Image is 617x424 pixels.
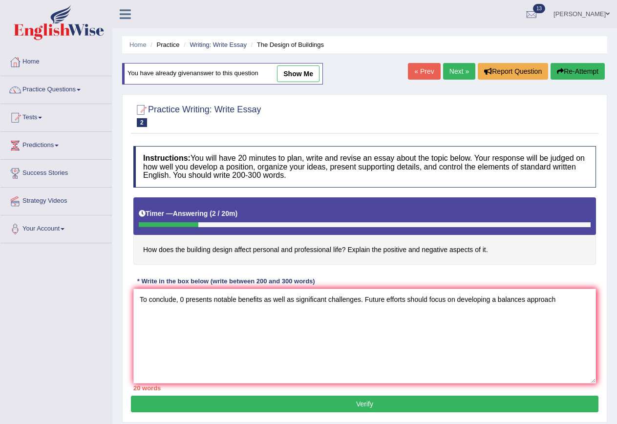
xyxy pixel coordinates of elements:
a: Writing: Write Essay [190,41,247,48]
button: Report Question [478,63,548,80]
a: Strategy Videos [0,188,112,212]
a: Tests [0,104,112,128]
b: Answering [173,210,208,217]
b: ( [210,210,212,217]
a: Home [0,48,112,73]
li: Practice [148,40,179,49]
b: ) [235,210,237,217]
div: You have already given answer to this question [122,63,323,85]
a: « Prev [408,63,440,80]
a: Home [129,41,147,48]
button: Verify [131,396,598,412]
h4: You will have 20 minutes to plan, write and revise an essay about the topic below. Your response ... [133,146,596,188]
a: show me [277,65,319,82]
b: 2 / 20m [212,210,235,217]
a: Success Stories [0,160,112,184]
span: 13 [533,4,545,13]
li: The Design of Buildings [249,40,324,49]
a: Predictions [0,132,112,156]
h5: Timer — [139,210,237,217]
button: Re-Attempt [551,63,605,80]
span: 2 [137,118,147,127]
a: Next » [443,63,475,80]
b: Instructions: [143,154,191,162]
div: * Write in the box below (write between 200 and 300 words) [133,277,319,286]
div: 20 words [133,383,596,393]
h2: Practice Writing: Write Essay [133,103,261,127]
a: Practice Questions [0,76,112,101]
a: Your Account [0,215,112,240]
